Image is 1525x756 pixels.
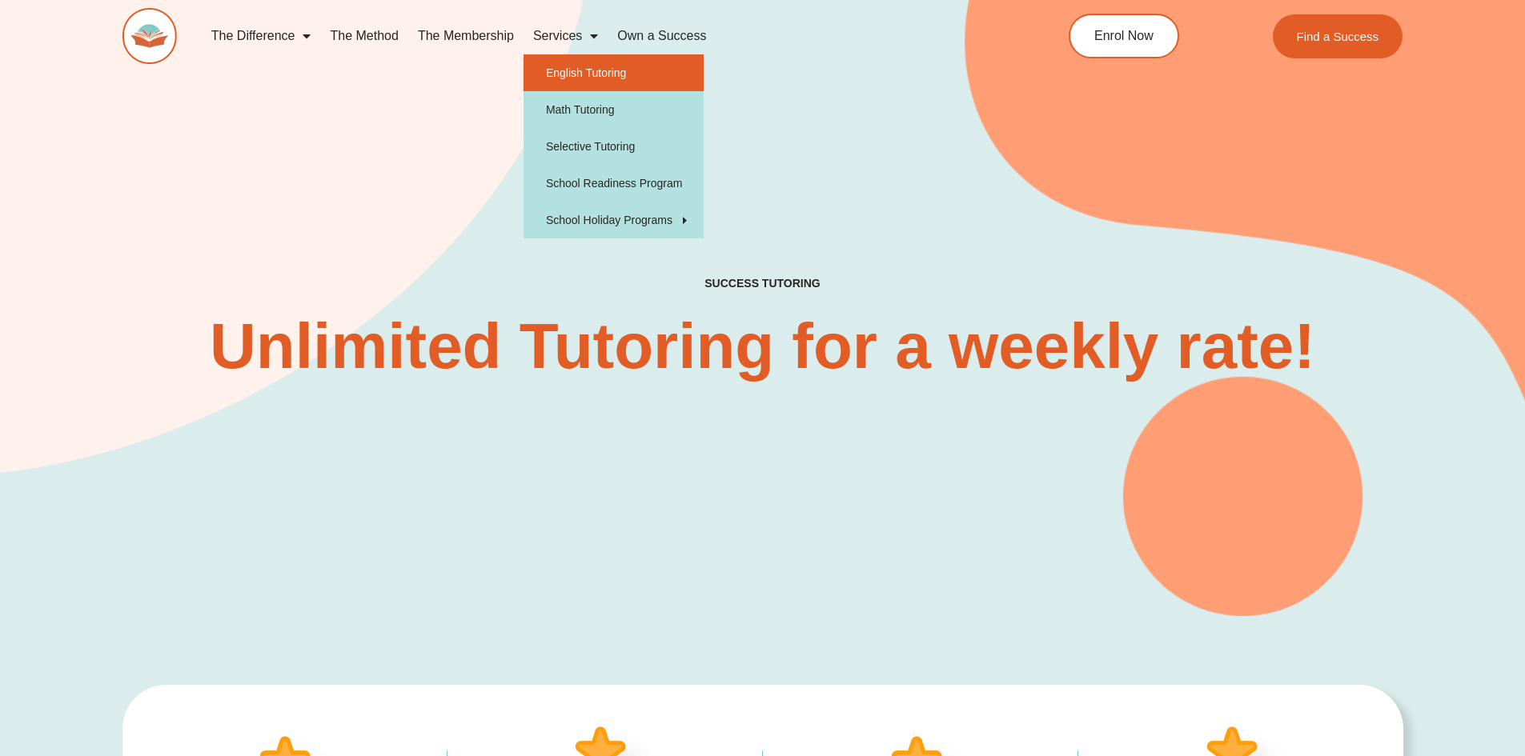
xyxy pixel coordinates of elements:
iframe: Chat Widget [1258,575,1525,756]
ul: Services [524,54,704,238]
nav: Menu [202,18,996,54]
a: The Method [320,18,407,54]
a: Find a Success [1273,14,1403,58]
a: Selective Tutoring [524,128,704,165]
a: The Membership [408,18,524,54]
a: Enrol Now [1069,14,1179,58]
a: Own a Success [608,18,716,54]
h2: Unlimited Tutoring for a weekly rate! [206,314,1320,378]
a: Services [524,18,608,54]
a: English Tutoring [524,54,704,91]
h4: SUCCESS TUTORING​ [573,277,953,290]
a: The Difference [202,18,321,54]
span: Find a Success [1297,30,1379,42]
a: Math Tutoring [524,91,704,128]
a: School Holiday Programs [524,202,704,238]
span: Enrol Now [1094,30,1154,42]
a: School Readiness Program [524,165,704,202]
